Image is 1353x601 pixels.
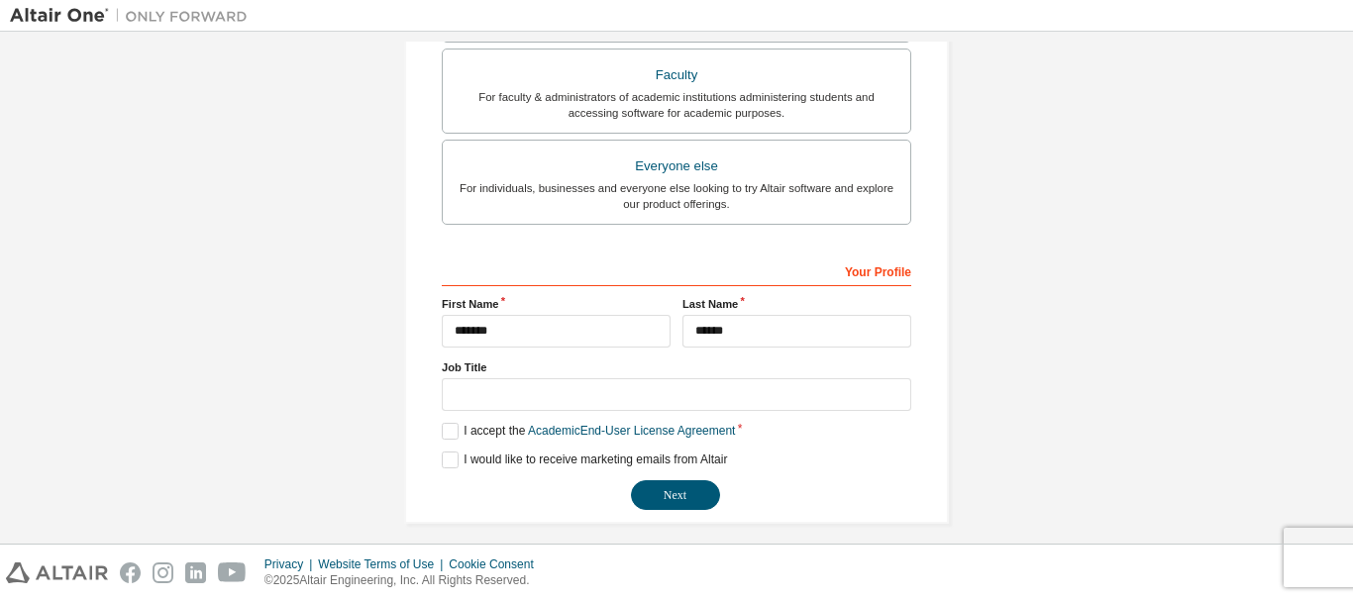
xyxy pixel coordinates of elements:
a: Academic End-User License Agreement [528,424,735,438]
img: instagram.svg [153,562,173,583]
img: facebook.svg [120,562,141,583]
p: © 2025 Altair Engineering, Inc. All Rights Reserved. [264,572,546,589]
label: First Name [442,296,671,312]
label: I would like to receive marketing emails from Altair [442,451,727,468]
img: linkedin.svg [185,562,206,583]
div: Everyone else [455,152,898,180]
img: Altair One [10,6,258,26]
div: Cookie Consent [449,556,545,572]
div: For individuals, businesses and everyone else looking to try Altair software and explore our prod... [455,180,898,212]
div: Privacy [264,556,318,572]
div: Your Profile [442,254,911,286]
button: Next [631,480,720,510]
label: Job Title [442,359,911,375]
div: Website Terms of Use [318,556,449,572]
label: Last Name [682,296,911,312]
img: altair_logo.svg [6,562,108,583]
div: For faculty & administrators of academic institutions administering students and accessing softwa... [455,89,898,121]
img: youtube.svg [218,562,247,583]
label: I accept the [442,423,735,440]
div: Faculty [455,61,898,89]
